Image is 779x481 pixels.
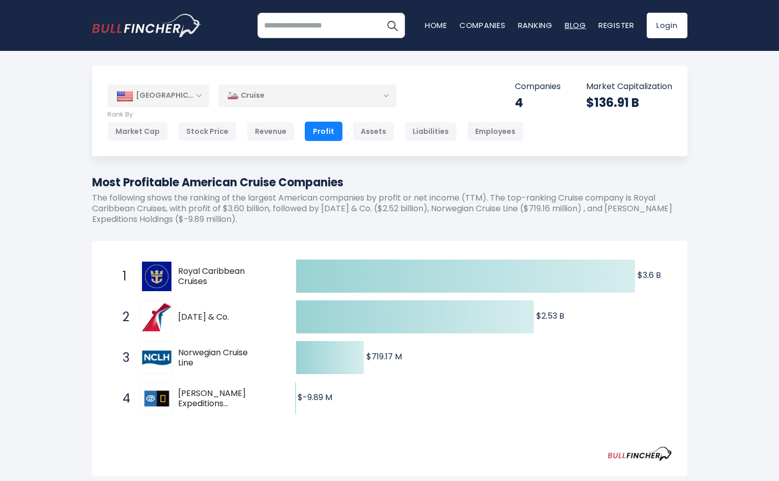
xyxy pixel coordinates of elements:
div: $136.91 B [586,95,672,110]
p: Rank By [107,110,524,119]
a: Home [425,20,447,31]
a: Login [647,13,687,38]
img: Carnival & Co. [142,302,171,332]
text: $719.17 M [366,351,402,362]
img: Royal Caribbean Cruises [142,262,171,291]
span: [PERSON_NAME] Expeditions Holdings [178,388,255,410]
text: $3.6 B [638,269,661,281]
h1: Most Profitable American Cruise Companies [92,174,687,191]
div: Stock Price [178,122,237,141]
div: Market Cap [107,122,168,141]
div: Profit [305,122,342,141]
p: The following shows the ranking of the largest American companies by profit or net income (TTM). ... [92,193,687,224]
div: [GEOGRAPHIC_DATA] [107,84,209,107]
a: Ranking [518,20,553,31]
span: 1 [118,268,128,285]
img: Norwegian Cruise Line [142,343,171,373]
span: Norwegian Cruise Line [178,348,255,369]
div: Cruise [218,84,396,107]
span: 4 [118,390,128,407]
text: $-9.89 M [298,391,332,403]
div: Revenue [247,122,295,141]
a: Register [598,20,634,31]
a: Go to homepage [92,14,201,37]
text: $2.53 B [536,310,564,322]
div: Employees [467,122,524,141]
span: [DATE] & Co. [178,312,255,323]
button: Search [380,13,405,38]
img: bullfincher logo [92,14,201,37]
p: Companies [515,81,561,92]
div: Assets [353,122,394,141]
div: Liabilities [405,122,457,141]
span: 3 [118,349,128,366]
img: Lindblad Expeditions Holdings [142,384,171,413]
a: Companies [459,20,506,31]
a: Blog [565,20,586,31]
span: 2 [118,308,128,326]
p: Market Capitalization [586,81,672,92]
span: Royal Caribbean Cruises [178,266,255,288]
div: 4 [515,95,561,110]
